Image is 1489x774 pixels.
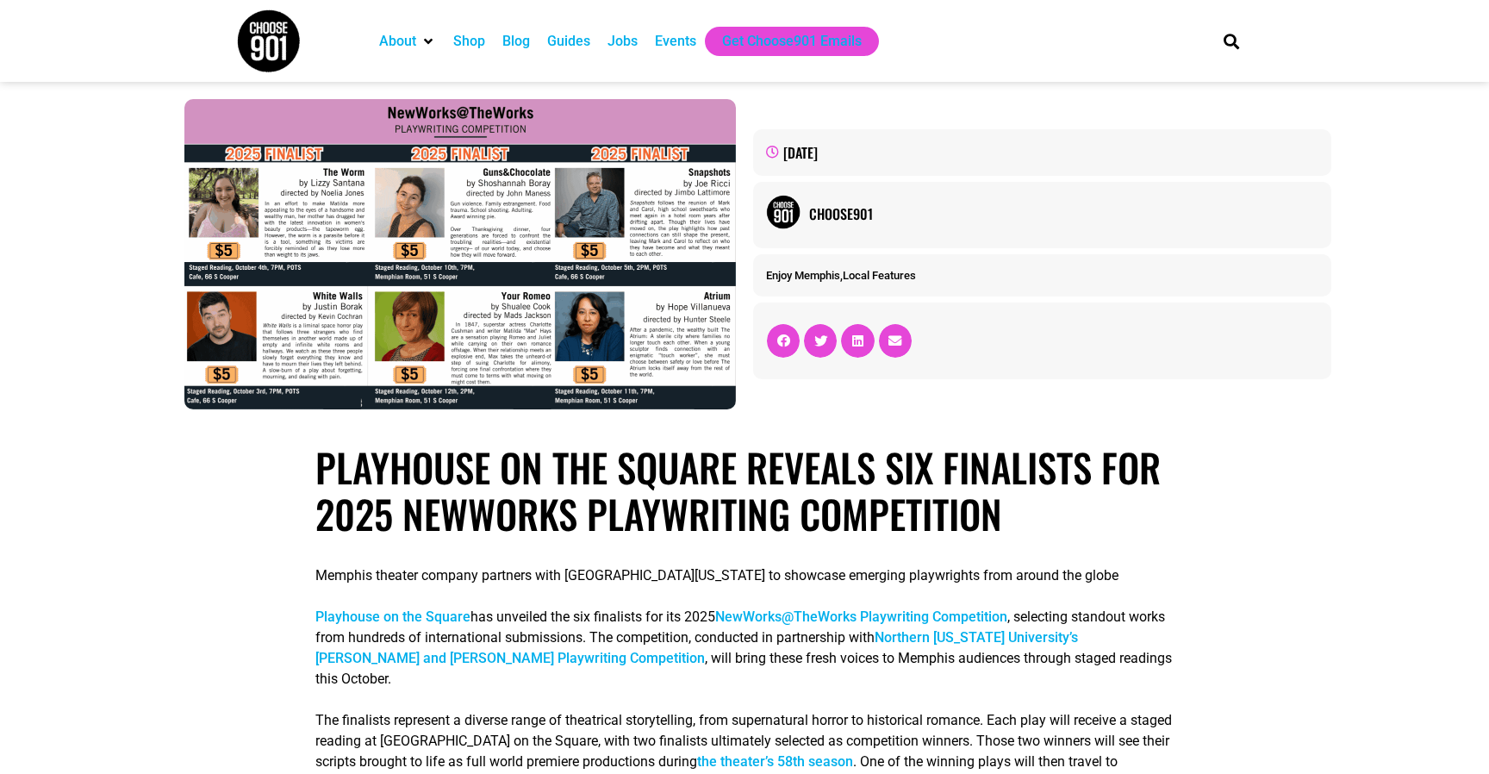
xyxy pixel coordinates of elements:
[697,753,853,770] a: the theater’s 58th season
[715,609,1007,625] a: NewWorks@TheWorks Playwriting Competition
[315,444,1174,537] h1: Playhouse on the Square Reveals Six Finalists for 2025 NewWorks Playwriting Competition
[315,607,1174,690] p: has unveiled the six finalists for its 2025 , selecting standout works from hundreds of internati...
[879,324,912,357] div: Share on email
[371,27,445,56] div: About
[502,31,530,52] a: Blog
[371,27,1194,56] nav: Main nav
[766,269,916,282] span: ,
[766,269,840,282] a: Enjoy Memphis
[315,609,470,625] a: Playhouse on the Square
[655,31,696,52] a: Events
[809,203,1318,224] a: Choose901
[722,31,862,52] a: Get Choose901 Emails
[843,269,916,282] a: Local Features
[766,195,801,229] img: Picture of Choose901
[783,142,818,163] time: [DATE]
[315,629,1078,666] a: Northern [US_STATE] University’s [PERSON_NAME] and [PERSON_NAME] Playwriting Competition
[767,324,800,357] div: Share on facebook
[315,565,1174,586] p: Memphis theater company partners with [GEOGRAPHIC_DATA][US_STATE] to showcase emerging playwright...
[1218,27,1246,55] div: Search
[804,324,837,357] div: Share on twitter
[547,31,590,52] a: Guides
[453,31,485,52] a: Shop
[841,324,874,357] div: Share on linkedin
[607,31,638,52] a: Jobs
[379,31,416,52] a: About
